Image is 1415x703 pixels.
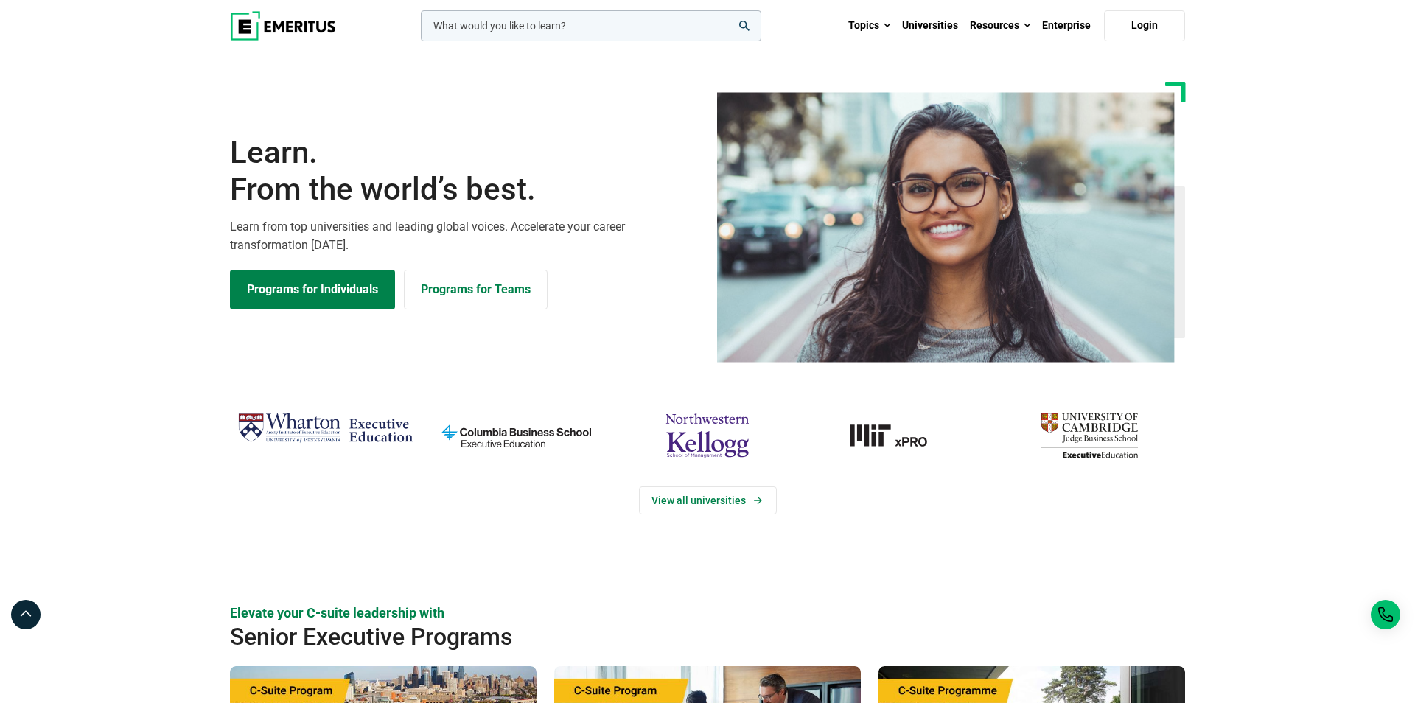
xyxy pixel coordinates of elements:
[230,171,699,208] span: From the world’s best.
[230,134,699,209] h1: Learn.
[404,270,548,309] a: Explore for Business
[230,270,395,309] a: Explore Programs
[237,407,413,450] img: Wharton Executive Education
[230,622,1089,651] h2: Senior Executive Programs
[811,407,987,464] img: MIT xPRO
[230,217,699,255] p: Learn from top universities and leading global voices. Accelerate your career transformation [DATE].
[428,407,604,464] img: columbia-business-school
[1104,10,1185,41] a: Login
[619,407,795,464] img: northwestern-kellogg
[1002,407,1178,464] img: cambridge-judge-business-school
[639,486,777,514] a: View Universities
[811,407,987,464] a: MIT-xPRO
[717,92,1175,363] img: Learn from the world's best
[230,604,1185,622] p: Elevate your C-suite leadership with
[421,10,761,41] input: woocommerce-product-search-field-0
